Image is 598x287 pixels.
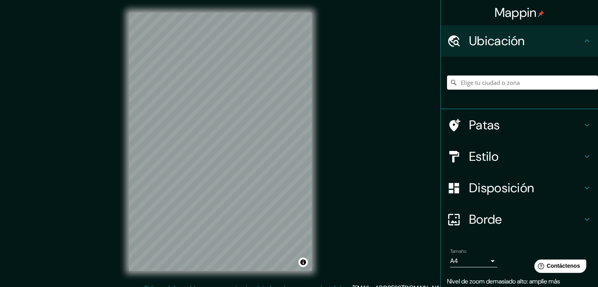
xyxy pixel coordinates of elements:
[495,4,537,21] font: Mappin
[447,277,560,285] font: Nivel de zoom demasiado alto: amplíe más
[450,255,497,267] div: A4
[469,148,499,165] font: Estilo
[447,75,598,90] input: Elige tu ciudad o zona
[469,211,502,228] font: Borde
[469,180,534,196] font: Disposición
[441,172,598,204] div: Disposición
[441,25,598,57] div: Ubicación
[528,256,589,278] iframe: Lanzador de widgets de ayuda
[441,109,598,141] div: Patas
[450,248,466,254] font: Tamaño
[129,13,312,271] canvas: Mapa
[441,204,598,235] div: Borde
[441,141,598,172] div: Estilo
[469,33,525,49] font: Ubicación
[450,257,458,265] font: A4
[469,117,500,133] font: Patas
[298,258,308,267] button: Activar o desactivar atribución
[538,11,544,17] img: pin-icon.png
